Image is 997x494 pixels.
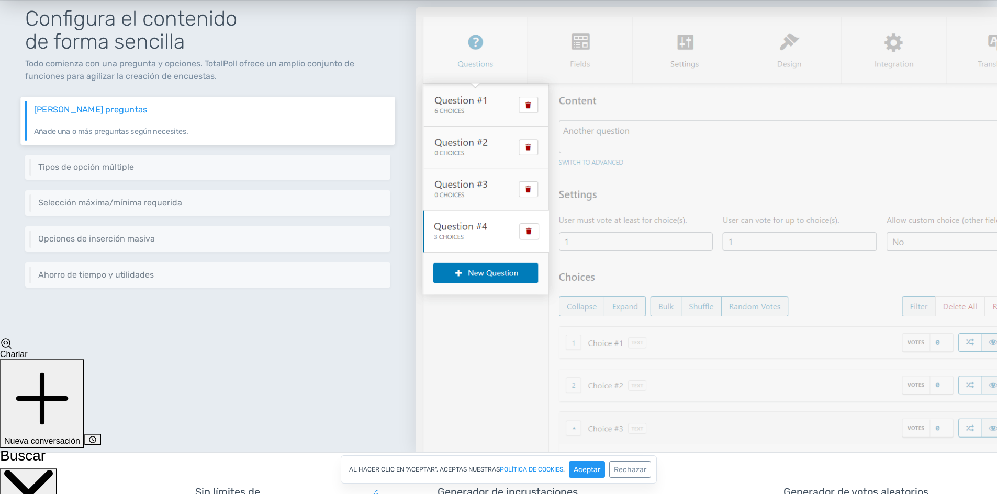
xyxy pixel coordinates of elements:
[38,270,154,280] font: Ahorro de tiempo y utilidades
[38,198,182,208] font: Selección máxima/mínima requerida
[500,466,563,473] a: política de cookies
[416,7,997,452] img: Preguntas y opciones
[569,461,605,478] button: Aceptar
[349,466,500,473] font: Al hacer clic en "Aceptar", aceptas nuestras
[574,465,600,474] font: Aceptar
[614,465,646,474] font: Rechazar
[609,461,651,478] button: Rechazar
[38,162,134,172] font: Tipos de opción múltiple
[34,127,188,135] font: Añade una o más preguntas según necesites.
[563,466,565,473] font: .
[34,104,147,114] font: [PERSON_NAME] preguntas
[500,466,563,473] font: política de cookies
[25,59,354,81] font: Todo comienza con una pregunta y opciones. TotalPoll ofrece un amplio conjunto de funciones para ...
[38,234,155,244] font: Opciones de inserción masiva
[25,6,237,31] font: Configura el contenido
[25,29,185,54] font: de forma sencilla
